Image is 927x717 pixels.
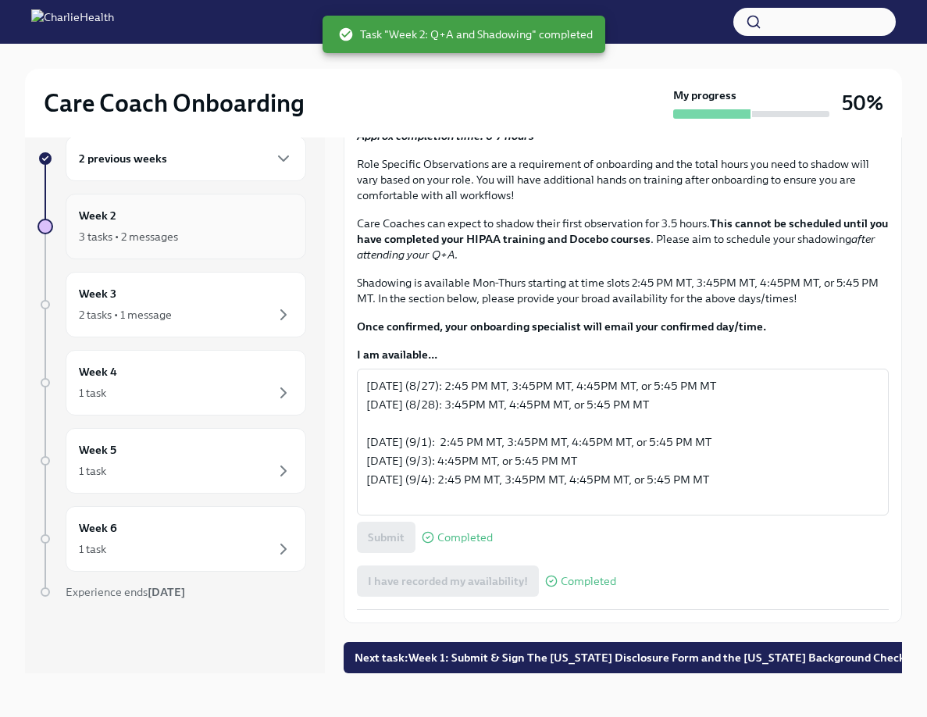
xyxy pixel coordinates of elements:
span: Experience ends [66,585,185,599]
h6: Week 4 [79,363,117,380]
span: Next task : Week 1: Submit & Sign The [US_STATE] Disclosure Form and the [US_STATE] Background Check [355,650,905,665]
div: 1 task [79,541,106,557]
div: 1 task [79,463,106,479]
strong: My progress [673,87,736,103]
div: 2 tasks • 1 message [79,307,172,323]
p: Care Coaches can expect to shadow their first observation for 3.5 hours. . Please aim to schedule... [357,216,889,262]
h2: Care Coach Onboarding [44,87,305,119]
span: Completed [561,576,616,587]
div: 1 task [79,385,106,401]
p: Role Specific Observations are a requirement of onboarding and the total hours you need to shadow... [357,156,889,203]
button: Next task:Week 1: Submit & Sign The [US_STATE] Disclosure Form and the [US_STATE] Background Check [344,642,916,673]
a: Week 23 tasks • 2 messages [37,194,306,259]
strong: Once confirmed, your onboarding specialist will email your confirmed day/time. [357,319,766,334]
a: Week 61 task [37,506,306,572]
strong: [DATE] [148,585,185,599]
div: 3 tasks • 2 messages [79,229,178,244]
h6: Week 6 [79,519,117,537]
label: I am available... [357,347,889,362]
textarea: [DATE] (8/27): 2:45 PM MT, 3:45PM MT, 4:45PM MT, or 5:45 PM MT [DATE] (8/28): 3:45PM MT, 4:45PM M... [366,376,879,508]
h3: 50% [842,89,883,117]
a: Week 32 tasks • 1 message [37,272,306,337]
p: Shadowing is available Mon-Thurs starting at time slots 2:45 PM MT, 3:45PM MT, 4:45PM MT, or 5:45... [357,275,889,306]
span: Task "Week 2: Q+A and Shadowing" completed [338,27,593,42]
h6: Week 3 [79,285,116,302]
h6: Week 5 [79,441,116,458]
h6: 2 previous weeks [79,150,167,167]
a: Week 41 task [37,350,306,416]
h6: Week 2 [79,207,116,224]
span: Completed [437,532,493,544]
a: Week 51 task [37,428,306,494]
img: CharlieHealth [31,9,114,34]
div: 2 previous weeks [66,136,306,181]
